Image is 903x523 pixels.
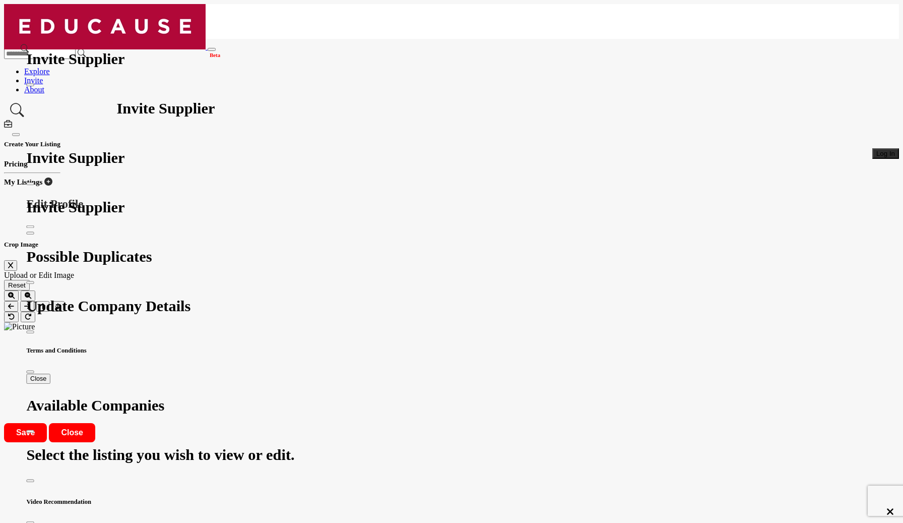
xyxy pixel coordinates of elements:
h1: Invite Supplier [26,50,876,68]
h1: Invite Supplier [26,149,876,167]
h1: Available Companies [26,397,876,415]
button: Close [12,133,20,136]
button: Close [26,232,34,235]
img: Picture [4,322,35,331]
div: Create Your Listing [4,159,60,187]
h5: Video Recommendation [26,498,876,505]
button: Close [26,374,50,384]
a: About [24,85,44,94]
button: Log In [872,148,899,159]
span: Pricing [4,160,28,168]
h1: Select the listing you wish to view or edit. [26,446,876,464]
h5: Create Your Listing [4,140,60,148]
h1: Invite Supplier [26,199,876,216]
img: site Logo [4,4,206,49]
a: Search [4,99,30,120]
div: Edit Profile Image [4,241,899,442]
a: Invite [24,76,43,85]
button: Close [26,480,34,483]
h1: Possible Duplicates [26,248,876,266]
button: Toggle navigation [208,48,216,51]
button: Save [4,423,47,442]
b: My Listings [4,178,42,186]
h5: Terms and Conditions [26,347,876,355]
button: Close [26,84,34,87]
input: Search [4,49,76,59]
button: Close [26,331,34,334]
h1: Update Company Details [26,298,876,315]
a: Beta [4,42,208,51]
span: Upload or Edit Image [4,271,74,279]
h5: Crop Image [4,241,899,249]
div: Create Your Listing [4,120,60,148]
button: Reset [4,280,30,290]
button: Close [26,183,34,186]
button: Close Image Upload Modal [4,260,17,271]
button: Close [26,430,34,433]
h1: Invite Supplier [116,100,215,118]
a: Explore [24,67,50,76]
h1: Edit Profile [26,198,876,211]
span: Log In [876,150,895,157]
button: Close [26,371,34,374]
span: Reset [8,281,26,289]
button: Close [26,281,34,284]
a: Pricing [4,159,28,168]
